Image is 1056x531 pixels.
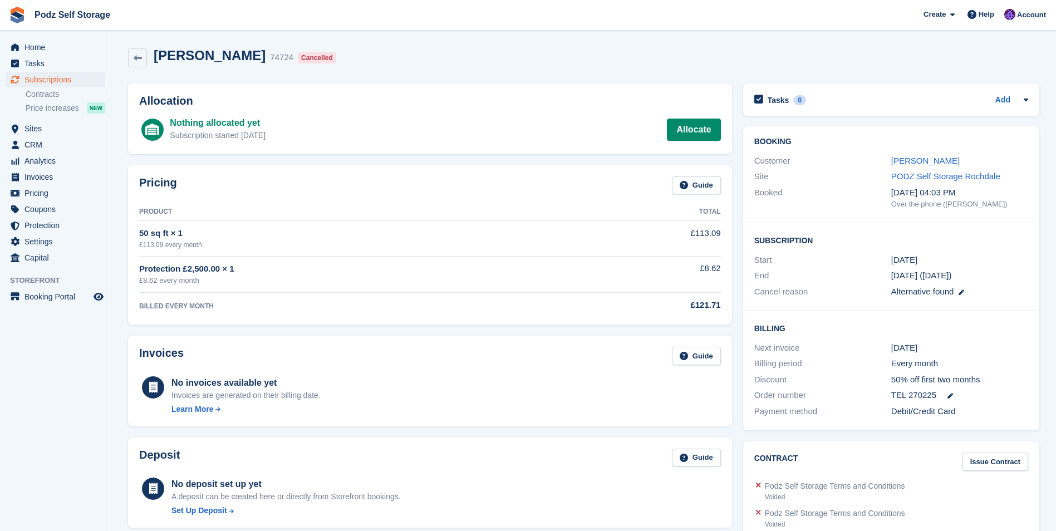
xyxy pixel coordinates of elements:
[270,51,293,64] div: 74724
[171,404,213,415] div: Learn More
[6,153,105,169] a: menu
[139,301,581,311] div: BILLED EVERY MONTH
[754,405,891,418] div: Payment method
[24,121,91,136] span: Sites
[139,347,184,365] h2: Invoices
[891,271,952,280] span: [DATE] ([DATE])
[171,505,401,517] a: Set Up Deposit
[672,449,721,467] a: Guide
[979,9,994,20] span: Help
[171,491,401,503] p: A deposit can be created here or directly from Storefront bookings.
[754,453,798,471] h2: Contract
[754,342,891,355] div: Next invoice
[1017,9,1046,21] span: Account
[891,357,1028,370] div: Every month
[924,9,946,20] span: Create
[171,505,227,517] div: Set Up Deposit
[24,153,91,169] span: Analytics
[24,201,91,217] span: Coupons
[891,342,1028,355] div: [DATE]
[754,373,891,386] div: Discount
[581,221,721,256] td: £113.09
[171,376,321,390] div: No invoices available yet
[754,357,891,370] div: Billing period
[891,199,1028,210] div: Over the phone ([PERSON_NAME])
[962,453,1028,471] a: Issue Contract
[139,227,581,240] div: 50 sq ft × 1
[765,492,905,502] div: Voided
[24,72,91,87] span: Subscriptions
[581,256,721,292] td: £8.62
[754,269,891,282] div: End
[171,404,321,415] a: Learn More
[581,203,721,221] th: Total
[6,234,105,249] a: menu
[581,299,721,312] div: £121.71
[154,48,266,63] h2: [PERSON_NAME]
[672,347,721,365] a: Guide
[10,275,111,286] span: Storefront
[171,390,321,401] div: Invoices are generated on their billing date.
[139,275,581,286] div: £8.62 every month
[139,95,721,107] h2: Allocation
[6,289,105,304] a: menu
[891,405,1028,418] div: Debit/Credit Card
[6,72,105,87] a: menu
[139,203,581,221] th: Product
[754,234,1028,245] h2: Subscription
[754,137,1028,146] h2: Booking
[92,290,105,303] a: Preview store
[26,89,105,100] a: Contracts
[754,170,891,183] div: Site
[891,156,960,165] a: [PERSON_NAME]
[6,185,105,201] a: menu
[754,322,1028,333] h2: Billing
[672,176,721,195] a: Guide
[87,102,105,114] div: NEW
[24,137,91,153] span: CRM
[139,263,581,276] div: Protection £2,500.00 × 1
[754,155,891,168] div: Customer
[139,240,581,250] div: £113.09 every month
[765,480,905,492] div: Podz Self Storage Terms and Conditions
[24,169,91,185] span: Invoices
[6,121,105,136] a: menu
[170,116,266,130] div: Nothing allocated yet
[667,119,720,141] a: Allocate
[793,95,806,105] div: 0
[754,254,891,267] div: Start
[754,186,891,210] div: Booked
[6,218,105,233] a: menu
[891,287,954,296] span: Alternative found
[9,7,26,23] img: stora-icon-8386f47178a22dfd0bd8f6a31ec36ba5ce8667c1dd55bd0f319d3a0aa187defe.svg
[170,130,266,141] div: Subscription started [DATE]
[24,218,91,233] span: Protection
[30,6,115,24] a: Podz Self Storage
[6,40,105,55] a: menu
[765,519,905,529] div: Voided
[1004,9,1015,20] img: Jawed Chowdhary
[768,95,789,105] h2: Tasks
[139,449,180,467] h2: Deposit
[24,185,91,201] span: Pricing
[6,137,105,153] a: menu
[298,52,336,63] div: Cancelled
[6,169,105,185] a: menu
[24,234,91,249] span: Settings
[891,254,917,267] time: 2025-03-05 01:00:00 UTC
[891,389,936,402] span: TEL 270225
[995,94,1010,107] a: Add
[754,389,891,402] div: Order number
[24,250,91,265] span: Capital
[6,56,105,71] a: menu
[891,373,1028,386] div: 50% off first two months
[139,176,177,195] h2: Pricing
[26,102,105,114] a: Price increases NEW
[6,201,105,217] a: menu
[24,289,91,304] span: Booking Portal
[24,56,91,71] span: Tasks
[765,508,905,519] div: Podz Self Storage Terms and Conditions
[24,40,91,55] span: Home
[6,250,105,265] a: menu
[754,286,891,298] div: Cancel reason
